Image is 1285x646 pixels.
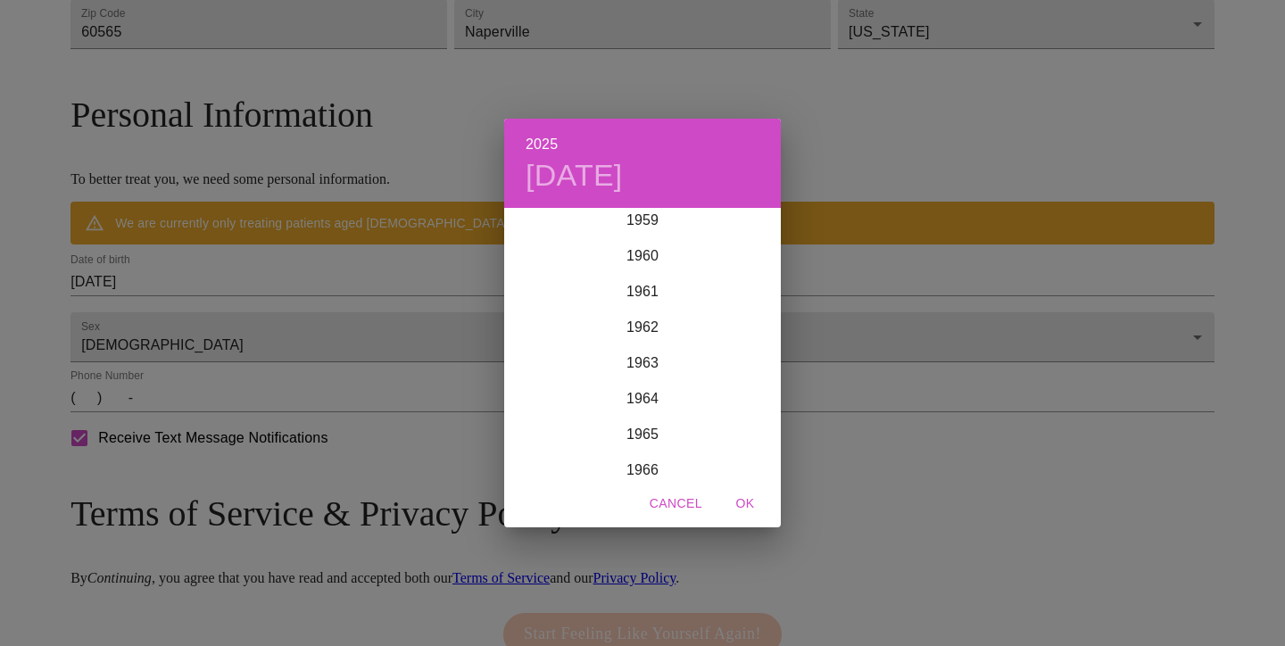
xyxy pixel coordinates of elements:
[650,493,702,515] span: Cancel
[642,487,709,520] button: Cancel
[504,452,781,488] div: 1966
[504,417,781,452] div: 1965
[504,274,781,310] div: 1961
[504,238,781,274] div: 1960
[717,487,774,520] button: OK
[504,203,781,238] div: 1959
[504,381,781,417] div: 1964
[526,157,623,195] button: [DATE]
[526,132,558,157] button: 2025
[504,345,781,381] div: 1963
[724,493,767,515] span: OK
[504,310,781,345] div: 1962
